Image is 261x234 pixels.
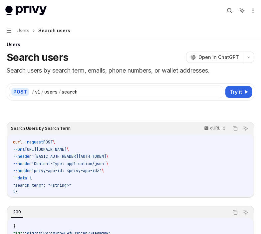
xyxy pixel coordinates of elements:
span: \ [53,139,55,145]
span: --header [13,168,32,173]
span: Users [17,27,29,35]
button: Copy the contents from the code block [231,208,239,217]
div: search [62,89,78,95]
span: 'privy-app-id: <privy-app-id>' [32,168,102,173]
span: \ [106,154,109,159]
button: Open in ChatGPT [186,52,243,63]
span: --header [13,161,32,166]
img: light logo [5,6,47,15]
span: { [13,223,15,229]
span: --header [13,154,32,159]
div: users [44,89,58,95]
span: \ [106,161,109,166]
button: Ask AI [241,208,250,217]
span: }' [13,190,18,195]
span: POST [43,139,53,145]
button: Copy the contents from the code block [231,124,239,133]
span: [URL][DOMAIN_NAME] [25,147,67,152]
p: cURL [210,125,220,131]
span: '{ [27,175,32,181]
div: / [41,89,44,95]
p: Search users by search term, emails, phone numbers, or wallet addresses. [7,66,254,75]
span: \ [67,147,69,152]
span: '[BASIC_AUTH_HEADER][AUTH_TOKEN] [32,154,106,159]
span: --request [22,139,43,145]
div: Search users [38,27,70,35]
button: Ask AI [241,124,250,133]
span: 'Content-Type: application/json' [32,161,106,166]
div: Users [7,41,254,48]
span: --url [13,147,25,152]
div: POST [11,88,29,96]
span: curl [13,139,22,145]
span: Search Users by Search Term [11,126,71,131]
div: / [58,89,61,95]
div: v1 [35,89,40,95]
button: cURL [200,123,229,134]
span: Try it [229,88,242,96]
span: --data [13,175,27,181]
button: More actions [249,6,256,15]
div: / [32,89,34,95]
span: \ [102,168,104,173]
span: "search_term": "<string>" [13,183,71,188]
button: Try it [225,86,252,98]
div: 200 [11,208,23,216]
span: Open in ChatGPT [198,54,239,61]
h1: Search users [7,51,68,63]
